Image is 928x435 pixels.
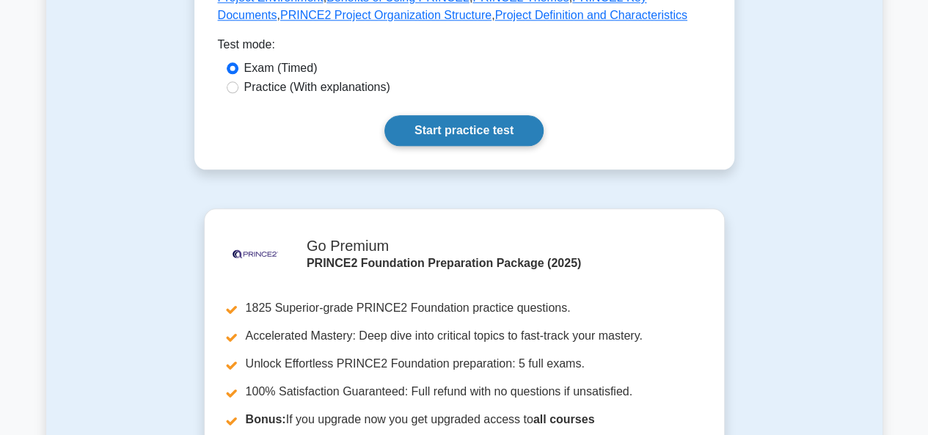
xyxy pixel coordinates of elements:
[384,115,544,146] a: Start practice test
[244,78,390,96] label: Practice (With explanations)
[494,9,687,21] a: Project Definition and Characteristics
[280,9,492,21] a: PRINCE2 Project Organization Structure
[244,59,318,77] label: Exam (Timed)
[218,36,711,59] div: Test mode:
